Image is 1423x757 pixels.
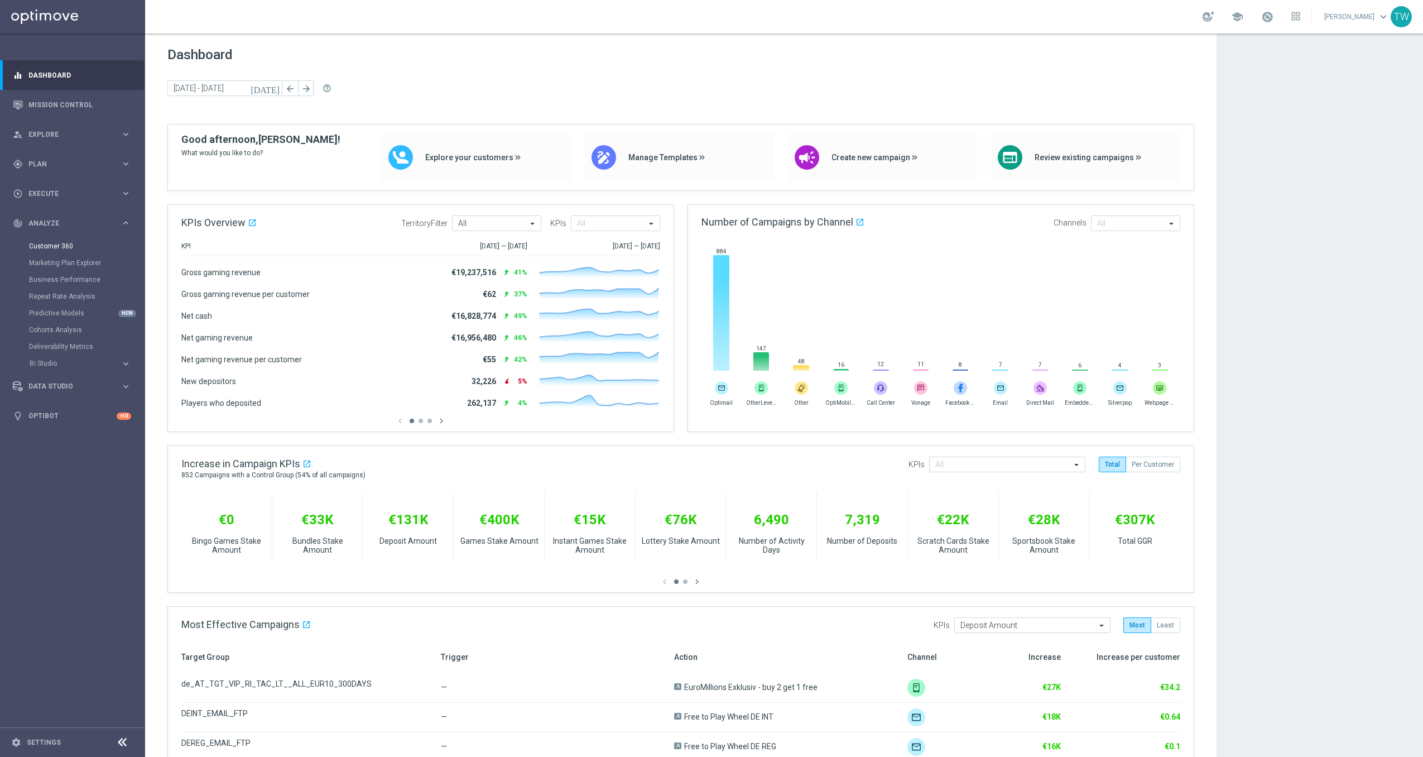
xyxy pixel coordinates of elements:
[117,413,131,420] div: +10
[28,190,121,197] span: Execute
[29,322,144,338] div: Cohorts Analysis
[13,90,131,119] div: Mission Control
[29,288,144,305] div: Repeat Rate Analysis
[29,242,116,251] a: Customer 360
[12,189,132,198] button: play_circle_outline Execute keyboard_arrow_right
[13,159,23,169] i: gps_fixed
[11,737,21,748] i: settings
[28,131,121,138] span: Explore
[28,60,131,90] a: Dashboard
[121,159,131,169] i: keyboard_arrow_right
[29,305,144,322] div: Predictive Models
[13,189,121,199] div: Execute
[12,160,132,169] button: gps_fixed Plan keyboard_arrow_right
[29,338,144,355] div: Deliverability Metrics
[12,71,132,80] button: equalizer Dashboard
[12,411,132,420] button: lightbulb Optibot +10
[29,325,116,334] a: Cohorts Analysis
[121,381,131,392] i: keyboard_arrow_right
[121,218,131,228] i: keyboard_arrow_right
[1377,11,1390,23] span: keyboard_arrow_down
[13,401,131,431] div: Optibot
[12,130,132,139] button: person_search Explore keyboard_arrow_right
[30,360,109,367] span: BI Studio
[13,218,121,228] div: Analyze
[29,292,116,301] a: Repeat Rate Analysis
[13,70,23,80] i: equalizer
[29,309,116,318] a: Predictive Models
[12,219,132,228] button: track_changes Analyze keyboard_arrow_right
[1391,6,1412,27] div: TW
[13,411,23,421] i: lightbulb
[29,342,116,351] a: Deliverability Metrics
[13,159,121,169] div: Plan
[121,358,131,369] i: keyboard_arrow_right
[121,129,131,140] i: keyboard_arrow_right
[12,382,132,391] button: Data Studio keyboard_arrow_right
[13,60,131,90] div: Dashboard
[29,258,116,267] a: Marketing Plan Explorer
[29,355,144,372] div: BI Studio
[28,161,121,167] span: Plan
[13,189,23,199] i: play_circle_outline
[12,100,132,109] button: Mission Control
[29,238,144,255] div: Customer 360
[121,188,131,199] i: keyboard_arrow_right
[13,130,121,140] div: Explore
[29,255,144,271] div: Marketing Plan Explorer
[29,271,144,288] div: Business Performance
[28,401,117,431] a: Optibot
[118,310,136,317] div: NEW
[28,383,121,390] span: Data Studio
[29,275,116,284] a: Business Performance
[13,130,23,140] i: person_search
[30,360,121,367] div: BI Studio
[1323,8,1391,25] a: [PERSON_NAME]keyboard_arrow_down
[27,739,61,746] a: Settings
[13,381,121,391] div: Data Studio
[29,359,132,368] button: BI Studio keyboard_arrow_right
[28,90,131,119] a: Mission Control
[13,218,23,228] i: track_changes
[28,220,121,227] span: Analyze
[1231,11,1243,23] span: school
